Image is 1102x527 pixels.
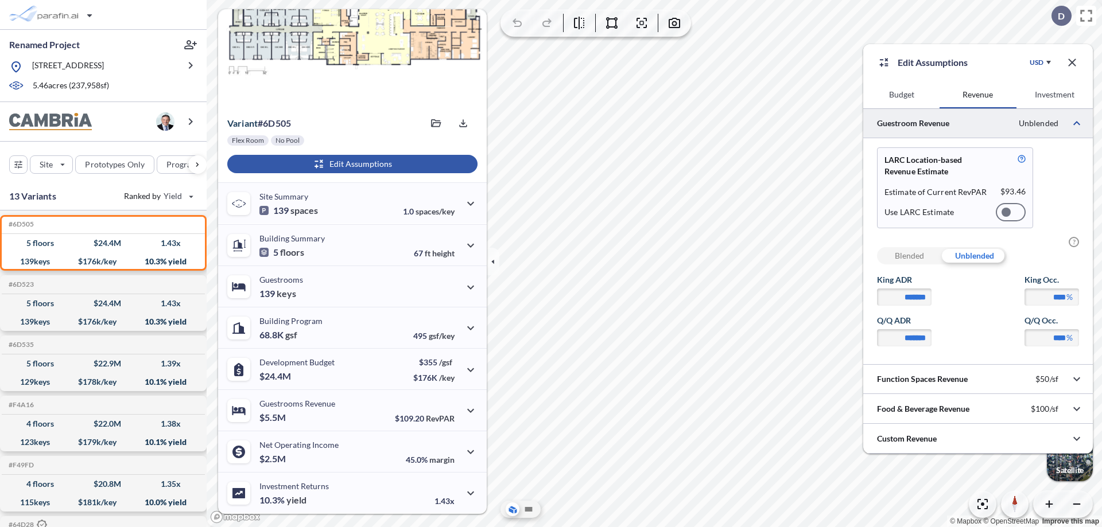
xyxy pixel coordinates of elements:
button: Budget [863,81,940,108]
p: Investment Returns [259,481,329,491]
img: BrandImage [9,113,92,131]
a: OpenStreetMap [983,517,1039,525]
p: Flex Room [232,136,264,145]
span: floors [280,247,304,258]
p: # 6d505 [227,118,291,129]
p: Development Budget [259,357,335,367]
span: /gsf [439,357,452,367]
button: Aerial View [506,502,519,516]
span: RevPAR [426,413,455,423]
div: USD [1030,58,1043,67]
a: Improve this map [1042,517,1099,525]
p: [STREET_ADDRESS] [32,60,104,74]
p: $24.4M [259,370,293,382]
span: spaces [290,205,318,216]
span: gsf/key [429,331,455,341]
span: ft [425,248,430,258]
button: Revenue [940,81,1016,108]
p: Site [40,159,53,170]
p: LARC Location-based Revenue Estimate [884,154,991,177]
p: 1.43x [434,496,455,506]
p: Function Spaces Revenue [877,373,968,385]
span: yield [286,494,306,506]
div: Blended [877,247,942,264]
label: Q/Q Occ. [1025,315,1079,326]
h5: Click to copy the code [6,401,34,409]
button: Prototypes Only [75,155,154,174]
p: Edit Assumptions [898,56,968,69]
p: 67 [414,248,455,258]
p: Custom Revenue [877,433,937,444]
span: keys [277,288,296,299]
p: Satellite [1056,466,1084,475]
span: /key [439,373,455,382]
p: $ 93.46 [1000,186,1026,198]
span: gsf [285,329,297,341]
label: King ADR [877,274,932,286]
p: Building Summary [259,233,325,243]
p: No Pool [275,136,300,145]
span: height [432,248,455,258]
p: $50/sf [1035,374,1058,384]
img: user logo [156,112,174,131]
p: 5 [259,247,304,258]
p: $2.5M [259,453,288,464]
span: spaces/key [416,206,455,216]
p: Guestrooms [259,275,303,284]
p: 13 Variants [9,189,56,203]
p: 68.8K [259,329,297,341]
p: Guestrooms Revenue [259,399,335,408]
label: % [1066,291,1073,303]
label: Q/Q ADR [877,315,932,326]
button: Site Plan [522,502,536,516]
h5: Click to copy the code [6,280,34,288]
p: $355 [413,357,455,367]
h5: Click to copy the code [6,220,34,228]
span: margin [429,455,455,464]
p: 139 [259,288,296,299]
p: 5.46 acres ( 237,958 sf) [33,80,109,92]
p: $100/sf [1031,404,1058,414]
p: 139 [259,205,318,216]
p: D [1058,11,1065,21]
div: Unblended [942,247,1007,264]
button: Ranked by Yield [115,187,201,205]
p: Use LARC Estimate [884,207,954,217]
p: Program [166,159,199,170]
button: Switcher ImageSatellite [1047,435,1093,481]
button: Edit Assumptions [227,155,478,173]
p: Building Program [259,316,323,326]
h5: Click to copy the code [6,461,34,469]
button: Program [157,155,219,174]
label: % [1066,332,1073,343]
p: $109.20 [395,413,455,423]
p: 495 [413,331,455,341]
img: Switcher Image [1047,435,1093,481]
p: 45.0% [406,455,455,464]
span: ? [1069,237,1079,247]
h5: Click to copy the code [6,341,34,349]
p: Net Operating Income [259,440,339,450]
a: Mapbox [950,517,981,525]
p: Renamed Project [9,38,80,51]
p: $5.5M [259,412,288,423]
p: Estimate of Current RevPAR [884,186,987,198]
p: Food & Beverage Revenue [877,403,969,415]
p: 1.0 [403,206,455,216]
p: $176K [413,373,455,382]
button: Site [30,155,73,174]
p: Prototypes Only [85,159,145,170]
label: King Occ. [1025,274,1079,286]
p: 10.3% [259,494,306,506]
span: Variant [227,118,258,128]
span: Yield [164,190,183,202]
button: Investment [1016,81,1093,108]
p: Site Summary [259,192,308,201]
a: Mapbox homepage [210,510,261,524]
